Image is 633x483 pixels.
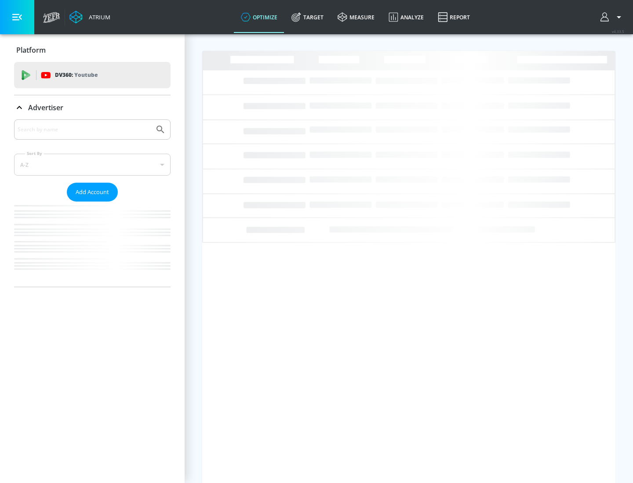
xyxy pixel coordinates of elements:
span: Add Account [76,187,109,197]
div: Atrium [85,13,110,21]
a: measure [331,1,382,33]
a: optimize [234,1,284,33]
div: A-Z [14,154,171,176]
a: Atrium [69,11,110,24]
span: v 4.33.5 [612,29,624,34]
nav: list of Advertiser [14,202,171,287]
a: Analyze [382,1,431,33]
button: Add Account [67,183,118,202]
input: Search by name [18,124,151,135]
p: Youtube [74,70,98,79]
p: Platform [16,45,46,55]
a: Report [431,1,477,33]
p: DV360: [55,70,98,80]
p: Advertiser [28,103,63,112]
a: Target [284,1,331,33]
div: DV360: Youtube [14,62,171,88]
div: Advertiser [14,119,171,287]
div: Advertiser [14,95,171,120]
div: Platform [14,38,171,62]
label: Sort By [25,151,44,156]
